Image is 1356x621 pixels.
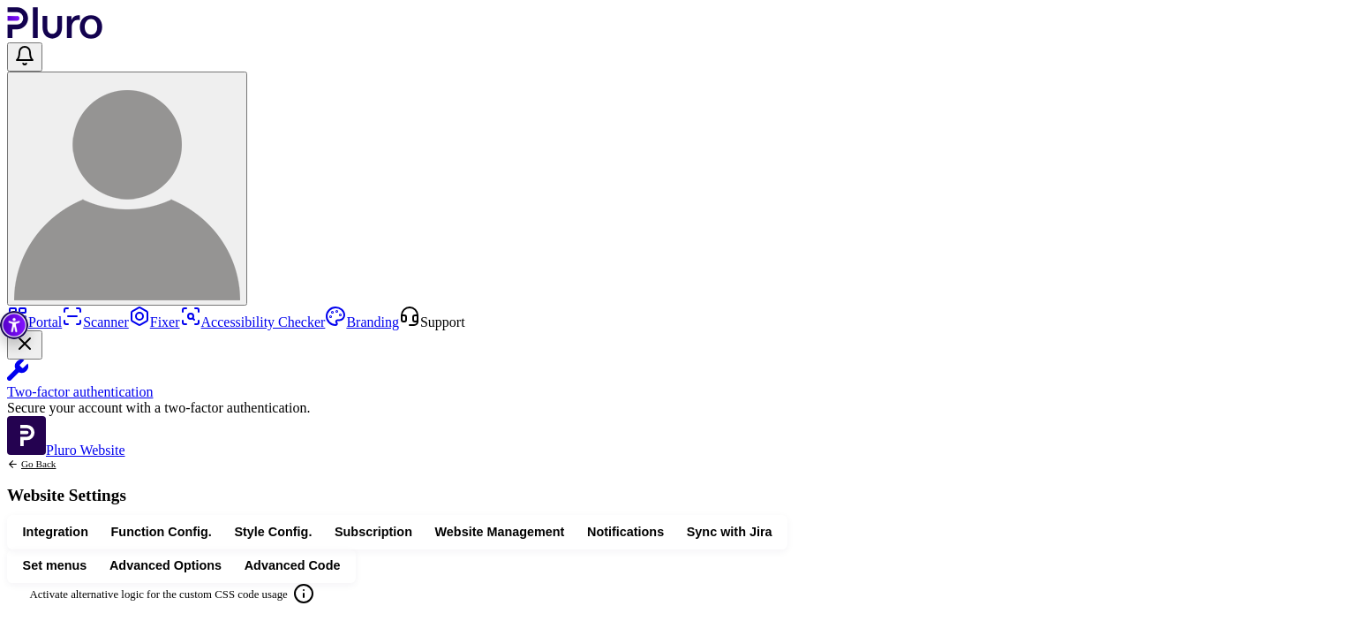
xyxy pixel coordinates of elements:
button: Set menus [11,553,98,579]
a: Back to previous screen [7,458,126,470]
a: Branding [325,314,399,329]
a: Open Support screen [399,314,465,329]
button: Integration [11,519,100,545]
span: Style Config. [234,524,312,541]
button: Sync with Jira [675,519,783,545]
span: Advanced Options [109,557,222,574]
a: Two-factor authentication [7,360,1349,400]
a: Scanner [62,314,129,329]
div: Two-factor authentication [7,384,1349,400]
a: Portal [7,314,62,329]
span: Advanced Code [245,557,341,574]
span: Subscription [335,524,412,541]
button: Subscription [323,519,424,545]
button: User avatar [7,72,247,306]
img: User avatar [14,74,240,300]
label: Activate alternative logic for the custom CSS code usage [7,587,285,603]
span: Sync with Jira [687,524,772,541]
a: Logo [7,27,103,42]
span: Set menus [23,557,87,574]
button: Notifications [576,519,675,545]
button: Website Management [424,519,576,545]
aside: Sidebar menu [7,306,1349,458]
button: Close Two-factor authentication notification [7,330,42,360]
a: Open Pluro Website [7,443,125,458]
span: Function Config. [111,524,212,541]
a: Fixer [129,314,180,329]
button: Function Config. [100,519,223,545]
span: Integration [23,524,88,541]
button: Advanced Code [233,553,351,579]
span: Website Management [435,524,565,541]
button: Open notifications, you have undefined new notifications [7,42,42,72]
button: Style Config. [223,519,324,545]
button: Advanced Options [98,553,233,579]
div: Secure your account with a two-factor authentication. [7,400,1349,416]
span: Notifications [587,524,664,541]
h1: Website Settings [7,487,126,504]
a: Accessibility Checker [180,314,326,329]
